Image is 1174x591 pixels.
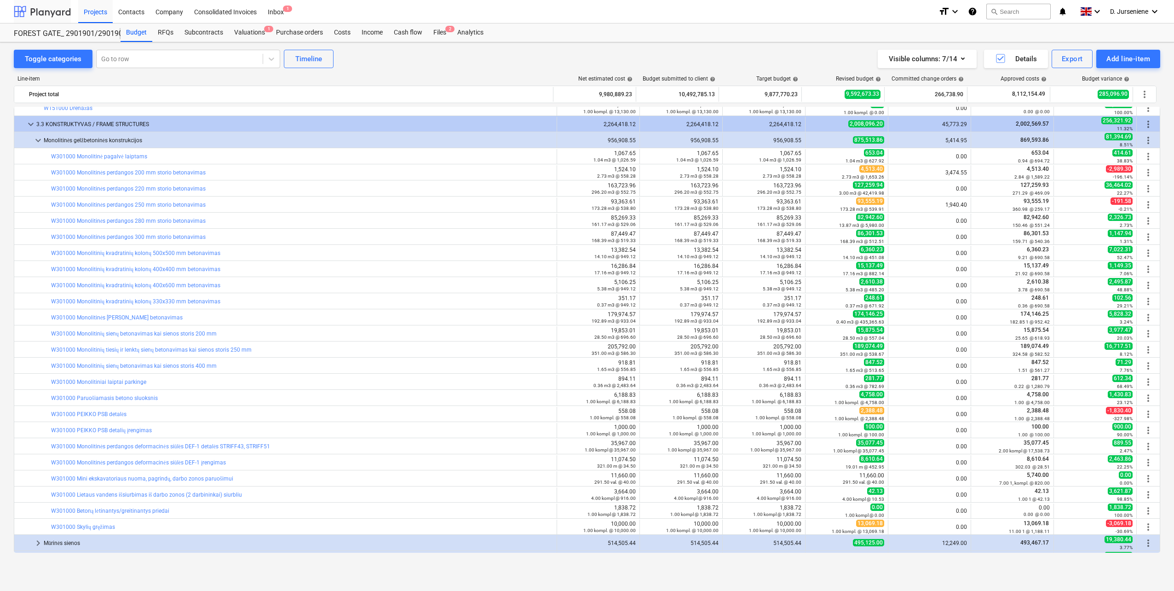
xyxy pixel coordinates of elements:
small: 296.20 m3 @ 552.75 [592,190,636,195]
a: W301000 Monolitinės [PERSON_NAME] betonavimas [51,314,183,321]
span: More actions [1143,377,1154,388]
div: 16,286.84 [561,263,636,276]
div: 45,773.29 [892,121,967,127]
a: Subcontracts [179,23,229,42]
span: 86,301.53 [1023,230,1050,237]
div: 0.00 [975,102,1050,115]
a: W301000 Monolitinė pagalvė laiptams [51,153,147,160]
div: FOREST GATE_ 2901901/2901902/2901903 [14,29,109,39]
small: 173.28 m3 @ 538.80 [674,206,719,211]
small: 9.21 @ 690.58 [1018,255,1050,260]
span: 9,592,673.33 [845,90,880,98]
small: 14.10 m3 @ 949.12 [677,254,719,259]
div: 163,723.96 [726,182,801,195]
span: 2,610.38 [1026,278,1050,285]
span: 1 [283,6,292,12]
span: 174,146.25 [853,310,884,318]
a: W301000 Monolitinių kvadratinių kolonų 330x330 mm betonavimas [51,298,220,305]
a: W301000 PEIKKO PSB detalės [51,411,127,417]
button: Add line-item [1096,50,1160,68]
span: D. Jurseniene [1110,8,1148,15]
span: 869,593.86 [1019,137,1050,143]
div: 1,524.10 [726,166,801,179]
span: More actions [1143,457,1154,468]
span: More actions [1143,280,1154,291]
a: W301000 Monolitinės perdangos 250 mm storio betonavimas [51,202,206,208]
span: More actions [1143,167,1154,178]
a: Income [356,23,388,42]
span: 102.56 [1112,294,1133,301]
div: 13,382.54 [561,247,636,260]
small: 168.39 m3 @ 519.33 [592,238,636,243]
span: More actions [1143,360,1154,371]
span: 4,513.40 [1026,166,1050,172]
span: 7,022.31 [1108,246,1133,253]
span: help [708,76,715,82]
span: More actions [1143,248,1154,259]
div: 179,974.57 [726,311,801,324]
div: 3,474.55 [892,169,967,176]
span: 1 [264,26,273,32]
span: 248.61 [864,294,884,301]
small: 5.38 m3 @ 949.12 [597,286,636,291]
div: 0.00 [892,282,967,289]
small: 1.04 m3 @ 1,026.59 [759,157,801,162]
a: W301000 PEIKKO PSB detalių įrengimas [51,427,152,434]
span: 2,002,569.57 [1015,121,1050,127]
div: 956,908.55 [644,137,719,144]
i: format_size [938,6,950,17]
span: 127,259.94 [853,181,884,189]
a: W301000 Skylių gręžimas [51,524,115,530]
span: 653.04 [1030,150,1050,156]
div: Purchase orders [270,23,328,42]
a: Valuations1 [229,23,270,42]
a: W301000 Monolitinės perdangos 280 mm storio betonavimas [51,218,206,224]
div: 351.17 [726,295,801,308]
small: 1.00 kompl. @ 0.00 [844,110,884,115]
span: More actions [1143,151,1154,162]
small: 1.04 m3 @ 1,026.59 [676,157,719,162]
a: W301000 Paruošiamasis betono sluoksnis [51,395,158,401]
a: Costs [328,23,356,42]
a: W301000 Monolitinės perdangos deformacinės siūlės DEF-1 įrengimas [51,459,226,466]
div: Budget submitted to client [643,75,715,82]
div: 5,106.25 [561,279,636,292]
div: 1,524.10 [644,166,719,179]
span: 82,942.60 [856,214,884,221]
small: 0.37 m3 @ 949.12 [597,302,636,307]
a: W301000 Monolitinių sienų betonavimas kai sienos storis 200 mm [51,330,217,337]
button: Toggle categories [14,50,92,68]
span: More actions [1143,409,1154,420]
small: 159.71 @ 540.36 [1013,239,1050,244]
small: 192.89 m3 @ 933.04 [592,319,636,324]
div: 87,449.47 [726,231,801,243]
div: Valuations [229,23,270,42]
small: 1.00 kompl. @ 13,130.00 [749,109,801,114]
small: 2.73% [1120,223,1133,228]
iframe: Chat Widget [1128,547,1174,591]
i: Knowledge base [968,6,977,17]
small: 3.78 @ 690.58 [1018,287,1050,292]
small: 7.06% [1120,271,1133,276]
a: W301000 Monolitinių kvadratinių kolonų 500x500 mm betonavimas [51,250,220,256]
span: 2,326.73 [1108,214,1133,221]
small: 100.00% [1114,110,1133,115]
div: Add line-item [1106,53,1150,65]
span: 256,321.92 [1101,117,1133,124]
span: More actions [1143,119,1154,130]
small: 17.16 m3 @ 882.14 [843,271,884,276]
small: 0.37 m3 @ 949.12 [763,302,801,307]
div: 351.17 [644,295,719,308]
a: RFQs [152,23,179,42]
div: 266,738.90 [888,87,963,102]
span: 2 [445,26,455,32]
div: 3.3 KONSTRUKTYVAS / FRAME STRUCTURES [36,117,553,132]
div: Monolitinės gelžbetoninės konstrukcijos [44,133,553,148]
span: keyboard_arrow_right [33,538,44,549]
div: 1,067.65 [561,150,636,163]
small: 1.00 kompl. @ 13,130.00 [583,109,636,114]
small: 2.73 m3 @ 558.28 [597,174,636,179]
div: 93,363.61 [726,198,801,211]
